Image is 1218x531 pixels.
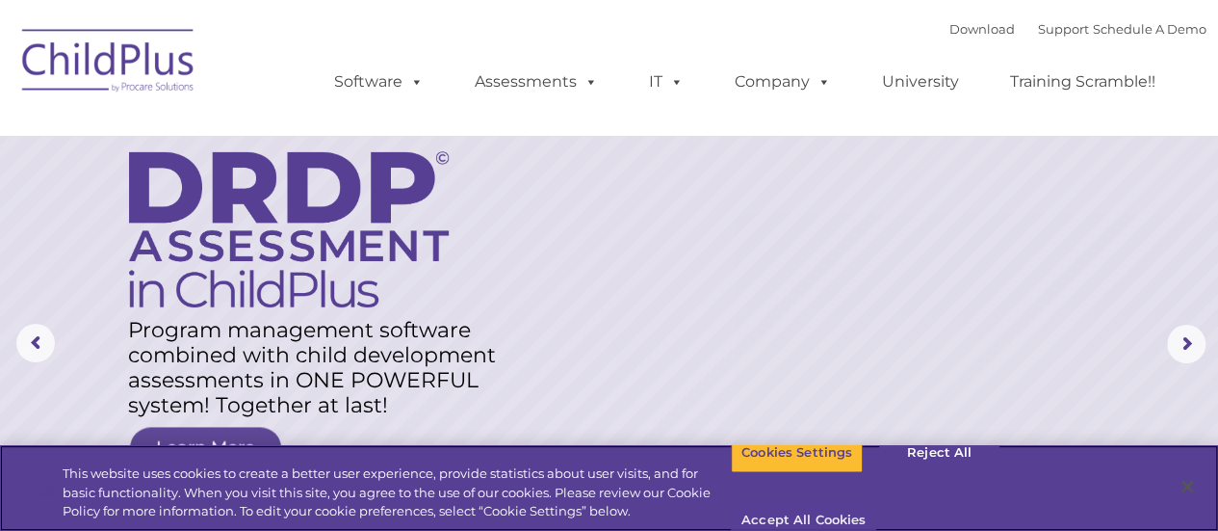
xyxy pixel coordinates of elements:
[129,151,449,307] img: DRDP Assessment in ChildPlus
[991,63,1175,101] a: Training Scramble!!
[315,63,443,101] a: Software
[1166,465,1208,508] button: Close
[455,63,617,101] a: Assessments
[1093,21,1206,37] a: Schedule A Demo
[949,21,1206,37] font: |
[879,433,999,473] button: Reject All
[630,63,703,101] a: IT
[13,15,205,112] img: ChildPlus by Procare Solutions
[715,63,850,101] a: Company
[949,21,1015,37] a: Download
[863,63,978,101] a: University
[130,427,281,468] a: Learn More
[128,318,518,418] rs-layer: Program management software combined with child development assessments in ONE POWERFUL system! T...
[268,206,350,221] span: Phone number
[1038,21,1089,37] a: Support
[731,433,863,473] button: Cookies Settings
[63,465,731,521] div: This website uses cookies to create a better user experience, provide statistics about user visit...
[268,127,326,142] span: Last name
